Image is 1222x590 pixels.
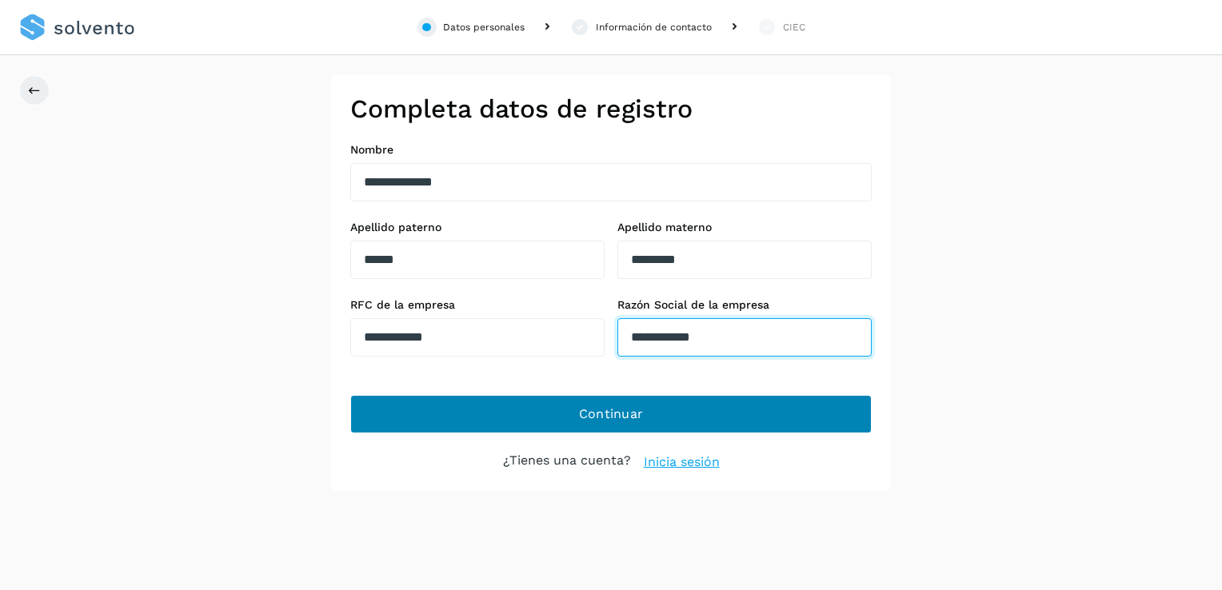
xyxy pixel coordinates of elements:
a: Inicia sesión [644,452,720,472]
label: Nombre [350,143,872,157]
label: RFC de la empresa [350,298,605,312]
div: CIEC [783,20,805,34]
div: Datos personales [443,20,525,34]
label: Razón Social de la empresa [617,298,872,312]
div: Información de contacto [596,20,712,34]
p: ¿Tienes una cuenta? [503,452,631,472]
span: Continuar [579,405,644,423]
label: Apellido materno [617,221,872,234]
label: Apellido paterno [350,221,605,234]
button: Continuar [350,395,872,433]
h2: Completa datos de registro [350,94,872,124]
